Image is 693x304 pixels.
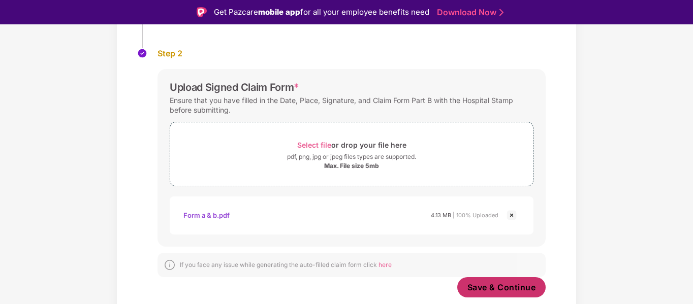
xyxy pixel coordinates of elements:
[157,48,546,59] div: Step 2
[197,7,207,17] img: Logo
[506,209,518,221] img: svg+xml;base64,PHN2ZyBpZD0iQ3Jvc3MtMjR4MjQiIHhtbG5zPSJodHRwOi8vd3d3LnczLm9yZy8yMDAwL3N2ZyIgd2lkdG...
[170,130,533,178] span: Select fileor drop your file herepdf, png, jpg or jpeg files types are supported.Max. File size 5mb
[170,93,533,117] div: Ensure that you have filled in the Date, Place, Signature, and Claim Form Part B with the Hospita...
[137,48,147,58] img: svg+xml;base64,PHN2ZyBpZD0iU3RlcC1Eb25lLTMyeDMyIiB4bWxucz0iaHR0cDovL3d3dy53My5vcmcvMjAwMC9zdmciIH...
[324,162,379,170] div: Max. File size 5mb
[214,6,429,18] div: Get Pazcare for all your employee benefits need
[499,7,503,18] img: Stroke
[297,141,331,149] span: Select file
[467,282,536,293] span: Save & Continue
[287,152,416,162] div: pdf, png, jpg or jpeg files types are supported.
[431,212,451,219] span: 4.13 MB
[379,261,392,268] span: here
[183,207,230,224] div: Form a & b.pdf
[180,261,392,269] div: If you face any issue while generating the auto-filled claim form click
[164,259,176,271] img: svg+xml;base64,PHN2ZyBpZD0iSW5mb18tXzMyeDMyIiBkYXRhLW5hbWU9IkluZm8gLSAzMngzMiIgeG1sbnM9Imh0dHA6Ly...
[437,7,500,18] a: Download Now
[457,277,546,297] button: Save & Continue
[297,138,406,152] div: or drop your file here
[453,212,498,219] span: | 100% Uploaded
[258,7,300,17] strong: mobile app
[170,81,299,93] div: Upload Signed Claim Form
